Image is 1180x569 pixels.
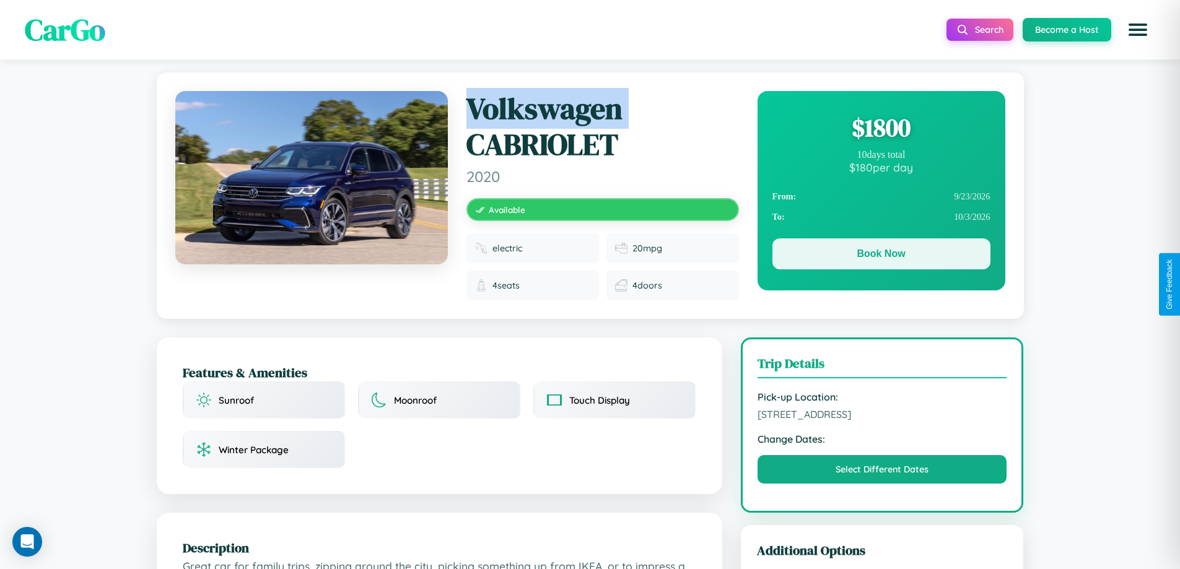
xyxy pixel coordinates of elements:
img: Fuel efficiency [615,242,627,254]
span: Touch Display [569,394,630,406]
h3: Trip Details [758,354,1007,378]
span: 2020 [466,167,739,186]
strong: Pick-up Location: [758,391,1007,403]
span: [STREET_ADDRESS] [758,408,1007,420]
span: CarGo [25,9,105,50]
button: Become a Host [1023,18,1111,41]
img: Volkswagen CABRIOLET 2020 [175,91,448,264]
button: Search [946,19,1013,41]
strong: From: [772,191,797,202]
span: Available [489,204,525,215]
span: Search [975,24,1003,35]
button: Select Different Dates [758,455,1007,484]
div: $ 1800 [772,111,990,144]
img: Fuel type [475,242,487,254]
strong: To: [772,212,785,222]
span: 4 seats [492,280,520,291]
div: 10 days total [772,149,990,160]
div: 10 / 3 / 2026 [772,207,990,227]
div: Open Intercom Messenger [12,527,42,557]
strong: Change Dates: [758,433,1007,445]
div: Give Feedback [1165,259,1174,310]
button: Book Now [772,238,990,269]
img: Seats [475,279,487,292]
span: 4 doors [632,280,662,291]
span: Moonroof [394,394,437,406]
span: Winter Package [219,444,289,456]
h2: Description [183,539,696,557]
img: Doors [615,279,627,292]
h1: Volkswagen CABRIOLET [466,91,739,162]
div: 9 / 23 / 2026 [772,186,990,207]
span: electric [492,243,522,254]
h3: Additional Options [757,541,1008,559]
h2: Features & Amenities [183,363,696,381]
span: 20 mpg [632,243,662,254]
div: $ 180 per day [772,160,990,174]
button: Open menu [1121,12,1155,47]
span: Sunroof [219,394,254,406]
